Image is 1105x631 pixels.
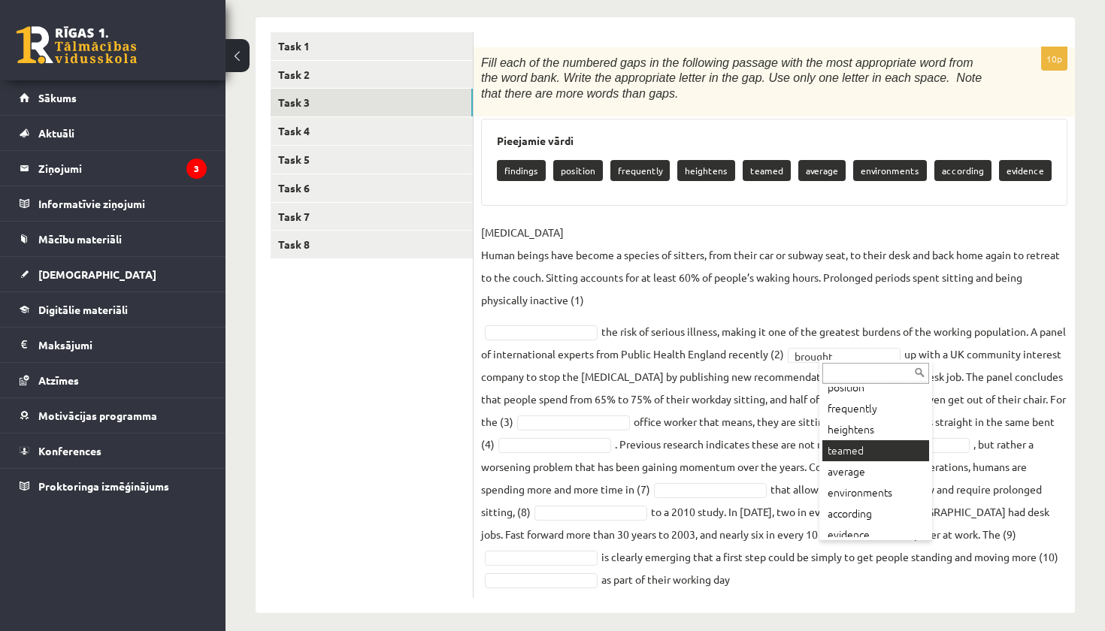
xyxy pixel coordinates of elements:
div: heightens [822,419,929,440]
div: average [822,461,929,482]
div: environments [822,482,929,503]
div: evidence [822,524,929,545]
div: position [822,377,929,398]
div: frequently [822,398,929,419]
div: according [822,503,929,524]
div: teamed [822,440,929,461]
